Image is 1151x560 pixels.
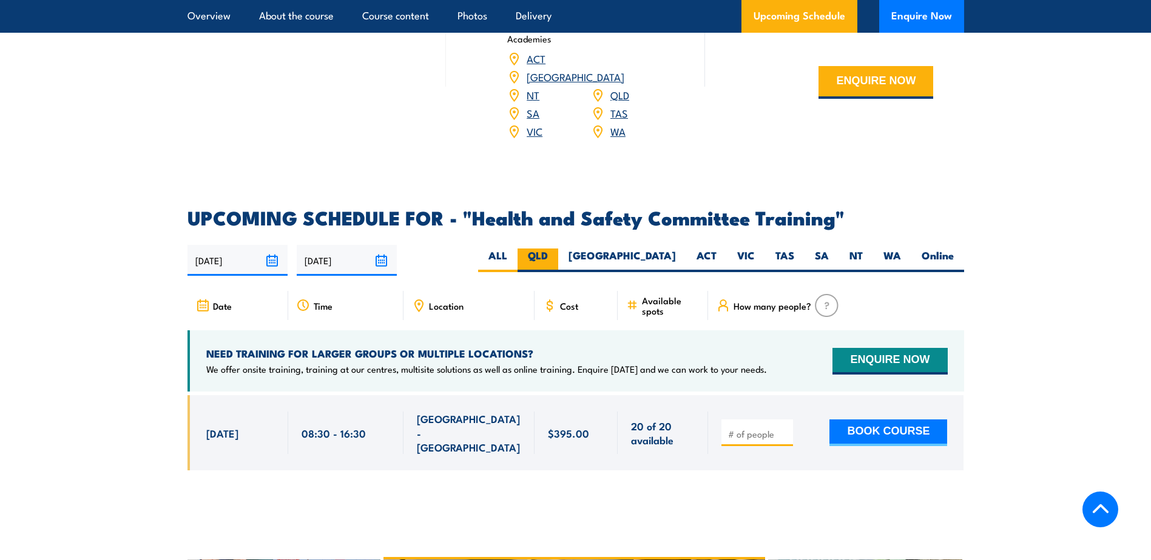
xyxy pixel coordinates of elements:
[417,412,521,454] span: [GEOGRAPHIC_DATA] - [GEOGRAPHIC_DATA]
[429,301,464,311] span: Location
[187,208,964,225] h2: UPCOMING SCHEDULE FOR - "Health and Safety Committee Training"
[187,245,288,276] input: From date
[527,69,624,84] a: [GEOGRAPHIC_DATA]
[642,295,700,316] span: Available spots
[213,301,232,311] span: Date
[765,248,805,272] label: TAS
[832,348,947,375] button: ENQUIRE NOW
[548,426,589,440] span: $395.00
[911,248,964,272] label: Online
[610,124,626,138] a: WA
[527,124,542,138] a: VIC
[686,248,727,272] label: ACT
[727,248,765,272] label: VIC
[610,87,629,102] a: QLD
[610,105,628,120] a: TAS
[819,66,933,99] button: ENQUIRE NOW
[560,301,578,311] span: Cost
[314,301,332,311] span: Time
[839,248,873,272] label: NT
[734,301,811,311] span: How many people?
[518,248,558,272] label: QLD
[527,51,545,65] a: ACT
[728,428,789,440] input: # of people
[206,347,767,360] h4: NEED TRAINING FOR LARGER GROUPS OR MULTIPLE LOCATIONS?
[805,248,839,272] label: SA
[873,248,911,272] label: WA
[302,426,366,440] span: 08:30 - 16:30
[206,426,238,440] span: [DATE]
[829,419,947,446] button: BOOK COURSE
[558,248,686,272] label: [GEOGRAPHIC_DATA]
[478,248,518,272] label: ALL
[527,105,539,120] a: SA
[527,87,539,102] a: NT
[631,419,695,447] span: 20 of 20 available
[297,245,397,276] input: To date
[206,363,767,375] p: We offer onsite training, training at our centres, multisite solutions as well as online training...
